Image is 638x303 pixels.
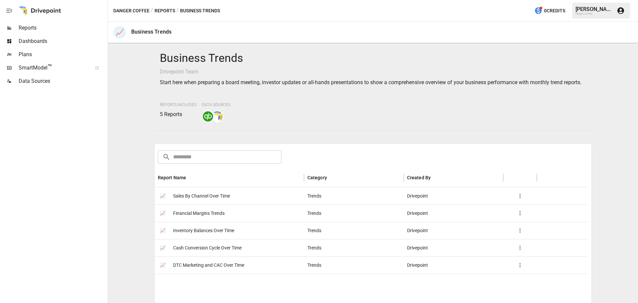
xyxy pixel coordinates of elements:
[328,173,337,182] button: Sort
[158,226,168,235] span: 📈
[19,64,88,72] span: SmartModel
[158,191,168,201] span: 📈
[160,51,586,65] h4: Business Trends
[173,222,234,239] span: Inventory Balances Over Time
[304,222,404,239] div: Trends
[113,26,126,39] div: 📈
[176,7,179,15] div: /
[202,102,230,107] span: Data Sources
[160,110,197,118] p: 5 Reports
[304,256,404,274] div: Trends
[160,78,586,86] p: Start here when preparing a board meeting, investor updates or all-hands presentations to show a ...
[404,222,503,239] div: Drivepoint
[431,173,441,182] button: Sort
[407,175,431,180] div: Created By
[19,24,106,32] span: Reports
[576,6,613,12] div: [PERSON_NAME]
[212,111,223,122] img: smart model
[160,68,586,76] p: Drivepoint Team
[544,7,565,15] span: 0 Credits
[304,239,404,256] div: Trends
[19,51,106,59] span: Plans
[173,188,230,205] span: Sales By Channel Over Time
[131,29,171,35] div: Business Trends
[404,187,503,205] div: Drivepoint
[113,7,150,15] button: Danger Coffee
[158,243,168,253] span: 📈
[532,5,568,17] button: 0Credits
[307,175,327,180] div: Category
[404,256,503,274] div: Drivepoint
[173,205,225,222] span: Financial Margins Trends
[48,63,52,71] span: ™
[304,205,404,222] div: Trends
[404,205,503,222] div: Drivepoint
[158,175,186,180] div: Report Name
[158,208,168,218] span: 📈
[151,7,153,15] div: /
[19,77,106,85] span: Data Sources
[404,239,503,256] div: Drivepoint
[304,187,404,205] div: Trends
[158,260,168,270] span: 📈
[160,102,197,107] span: Reports Included
[203,111,213,122] img: quickbooks
[576,12,613,15] div: Danger Coffee
[173,239,242,256] span: Cash Conversion Cycle Over Time
[19,37,106,45] span: Dashboards
[173,257,244,274] span: DTC Marketing and CAC Over Time
[155,7,175,15] button: Reports
[187,173,196,182] button: Sort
